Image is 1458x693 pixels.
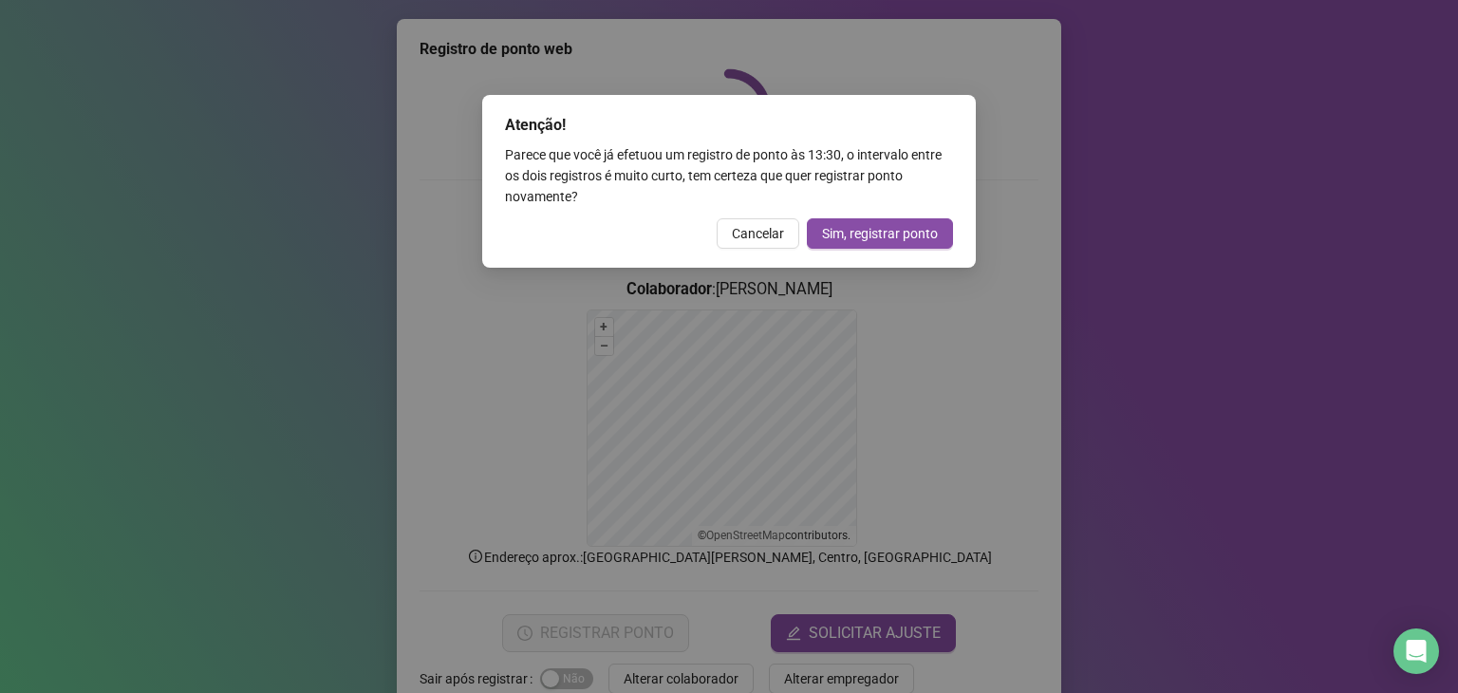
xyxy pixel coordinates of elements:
[505,144,953,207] div: Parece que você já efetuou um registro de ponto às 13:30 , o intervalo entre os dois registros é ...
[807,218,953,249] button: Sim, registrar ponto
[822,223,938,244] span: Sim, registrar ponto
[732,223,784,244] span: Cancelar
[1393,628,1439,674] div: Open Intercom Messenger
[505,114,953,137] div: Atenção!
[717,218,799,249] button: Cancelar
